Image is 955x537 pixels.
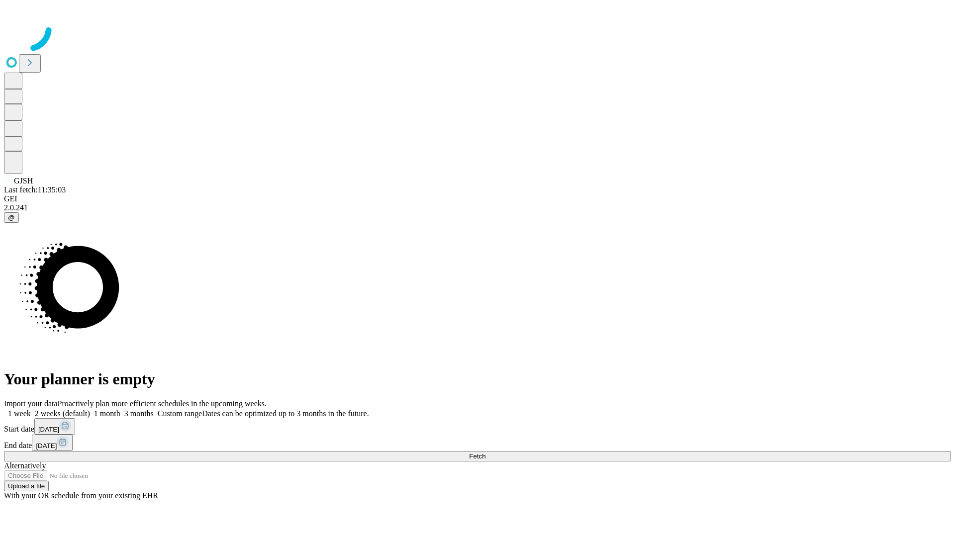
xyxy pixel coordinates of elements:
[4,212,19,223] button: @
[469,452,485,460] span: Fetch
[14,177,33,185] span: GJSH
[8,409,31,418] span: 1 week
[4,399,58,408] span: Import your data
[4,461,46,470] span: Alternatively
[4,491,158,500] span: With your OR schedule from your existing EHR
[38,426,59,433] span: [DATE]
[4,481,49,491] button: Upload a file
[94,409,120,418] span: 1 month
[202,409,369,418] span: Dates can be optimized up to 3 months in the future.
[4,194,951,203] div: GEI
[4,185,66,194] span: Last fetch: 11:35:03
[58,399,267,408] span: Proactively plan more efficient schedules in the upcoming weeks.
[35,409,90,418] span: 2 weeks (default)
[32,435,73,451] button: [DATE]
[124,409,154,418] span: 3 months
[8,214,15,221] span: @
[36,442,57,449] span: [DATE]
[4,451,951,461] button: Fetch
[4,203,951,212] div: 2.0.241
[4,435,951,451] div: End date
[158,409,202,418] span: Custom range
[34,418,75,435] button: [DATE]
[4,418,951,435] div: Start date
[4,370,951,388] h1: Your planner is empty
